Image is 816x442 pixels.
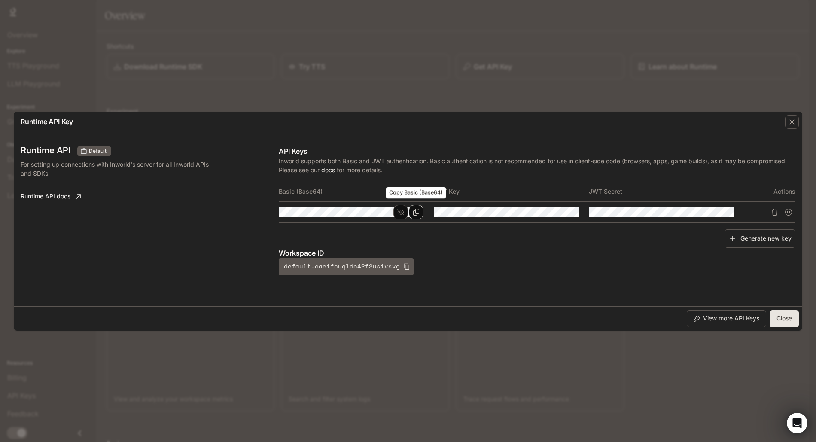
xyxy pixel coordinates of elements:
[321,166,335,174] a: docs
[21,116,73,127] p: Runtime API Key
[85,147,110,155] span: Default
[21,146,70,155] h3: Runtime API
[770,310,799,327] button: Close
[21,160,209,178] p: For setting up connections with Inworld's server for all Inworld APIs and SDKs.
[744,181,795,202] th: Actions
[279,258,414,275] button: default-caeifcuqldc42f2usivsvg
[279,181,434,202] th: Basic (Base64)
[279,146,795,156] p: API Keys
[782,205,795,219] button: Suspend API key
[386,187,446,199] div: Copy Basic (Base64)
[17,188,84,205] a: Runtime API docs
[687,310,766,327] button: View more API Keys
[725,229,795,248] button: Generate new key
[77,146,111,156] div: These keys will apply to your current workspace only
[787,413,807,433] iframe: Intercom live chat
[768,205,782,219] button: Delete API key
[279,156,795,174] p: Inworld supports both Basic and JWT authentication. Basic authentication is not recommended for u...
[279,248,795,258] p: Workspace ID
[589,181,744,202] th: JWT Secret
[409,205,423,219] button: Copy Basic (Base64)
[434,181,589,202] th: JWT Key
